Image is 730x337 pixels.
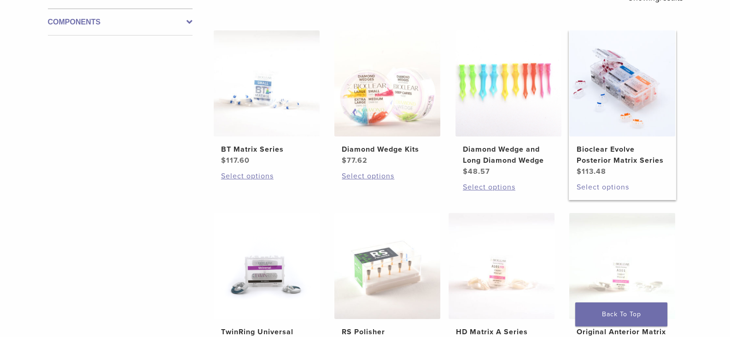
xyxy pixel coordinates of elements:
a: Diamond Wedge KitsDiamond Wedge Kits $77.62 [334,30,441,166]
a: Diamond Wedge and Long Diamond WedgeDiamond Wedge and Long Diamond Wedge $48.57 [455,30,562,177]
img: BT Matrix Series [214,30,320,136]
a: Bioclear Evolve Posterior Matrix SeriesBioclear Evolve Posterior Matrix Series $113.48 [569,30,676,177]
bdi: 48.57 [463,167,490,176]
img: RS Polisher [334,213,440,319]
a: Select options for “Diamond Wedge and Long Diamond Wedge” [463,182,554,193]
a: Back To Top [575,302,667,326]
a: Select options for “Bioclear Evolve Posterior Matrix Series” [577,182,668,193]
img: TwinRing Universal [214,213,320,319]
span: $ [463,167,468,176]
h2: Bioclear Evolve Posterior Matrix Series [577,144,668,166]
bdi: 77.62 [342,156,368,165]
a: Select options for “Diamond Wedge Kits” [342,171,433,182]
span: $ [342,156,347,165]
img: Bioclear Evolve Posterior Matrix Series [569,30,675,136]
img: HD Matrix A Series [449,213,555,319]
span: $ [577,167,582,176]
bdi: 117.60 [221,156,250,165]
h2: Diamond Wedge and Long Diamond Wedge [463,144,554,166]
h2: BT Matrix Series [221,144,312,155]
a: Select options for “BT Matrix Series” [221,171,312,182]
a: BT Matrix SeriesBT Matrix Series $117.60 [213,30,321,166]
span: $ [221,156,226,165]
label: Components [48,17,193,28]
bdi: 113.48 [577,167,606,176]
img: Diamond Wedge and Long Diamond Wedge [456,30,561,136]
img: Original Anterior Matrix - A Series [569,213,675,319]
h2: Diamond Wedge Kits [342,144,433,155]
img: Diamond Wedge Kits [334,30,440,136]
